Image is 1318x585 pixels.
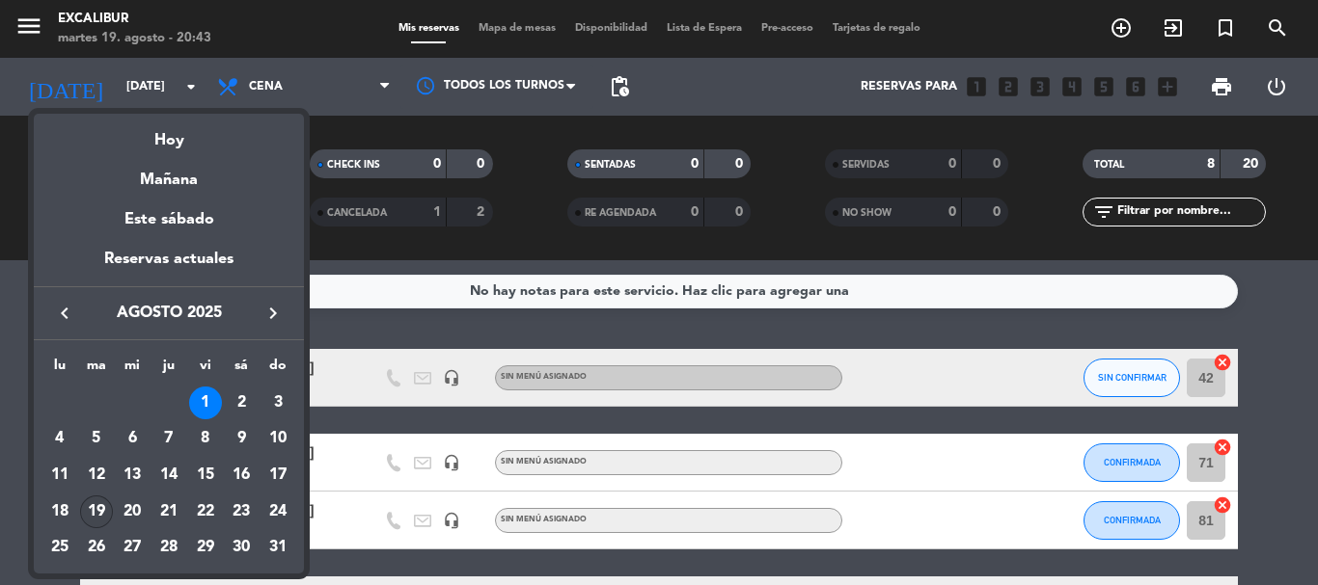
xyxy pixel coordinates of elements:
[260,457,296,493] td: 17 de agosto de 2025
[78,355,115,385] th: martes
[187,530,224,567] td: 29 de agosto de 2025
[261,459,294,492] div: 17
[261,302,285,325] i: keyboard_arrow_right
[224,493,261,530] td: 23 de agosto de 2025
[152,495,185,528] div: 21
[116,422,149,455] div: 6
[82,301,256,326] span: agosto 2025
[260,355,296,385] th: domingo
[41,385,187,421] td: AGO.
[152,459,185,492] div: 14
[34,247,304,286] div: Reservas actuales
[78,493,115,530] td: 19 de agosto de 2025
[224,530,261,567] td: 30 de agosto de 2025
[152,532,185,565] div: 28
[260,385,296,421] td: 3 de agosto de 2025
[43,422,76,455] div: 4
[189,422,222,455] div: 8
[187,355,224,385] th: viernes
[261,386,294,419] div: 3
[256,301,290,326] button: keyboard_arrow_right
[152,422,185,455] div: 7
[34,193,304,247] div: Este sábado
[224,385,261,421] td: 2 de agosto de 2025
[151,355,187,385] th: jueves
[260,493,296,530] td: 24 de agosto de 2025
[80,422,113,455] div: 5
[34,153,304,193] div: Mañana
[116,532,149,565] div: 27
[151,421,187,458] td: 7 de agosto de 2025
[41,457,78,493] td: 11 de agosto de 2025
[151,457,187,493] td: 14 de agosto de 2025
[151,530,187,567] td: 28 de agosto de 2025
[225,459,258,492] div: 16
[260,421,296,458] td: 10 de agosto de 2025
[224,457,261,493] td: 16 de agosto de 2025
[41,421,78,458] td: 4 de agosto de 2025
[260,530,296,567] td: 31 de agosto de 2025
[80,459,113,492] div: 12
[43,532,76,565] div: 25
[116,495,149,528] div: 20
[225,422,258,455] div: 9
[114,493,151,530] td: 20 de agosto de 2025
[78,530,115,567] td: 26 de agosto de 2025
[151,493,187,530] td: 21 de agosto de 2025
[34,114,304,153] div: Hoy
[187,457,224,493] td: 15 de agosto de 2025
[189,495,222,528] div: 22
[187,493,224,530] td: 22 de agosto de 2025
[224,421,261,458] td: 9 de agosto de 2025
[41,355,78,385] th: lunes
[189,386,222,419] div: 1
[80,495,113,528] div: 19
[43,459,76,492] div: 11
[114,530,151,567] td: 27 de agosto de 2025
[80,532,113,565] div: 26
[187,385,224,421] td: 1 de agosto de 2025
[189,532,222,565] div: 29
[78,421,115,458] td: 5 de agosto de 2025
[116,459,149,492] div: 13
[114,457,151,493] td: 13 de agosto de 2025
[78,457,115,493] td: 12 de agosto de 2025
[114,421,151,458] td: 6 de agosto de 2025
[187,421,224,458] td: 8 de agosto de 2025
[225,386,258,419] div: 2
[114,355,151,385] th: miércoles
[225,532,258,565] div: 30
[47,301,82,326] button: keyboard_arrow_left
[224,355,261,385] th: sábado
[261,532,294,565] div: 31
[43,495,76,528] div: 18
[41,493,78,530] td: 18 de agosto de 2025
[225,495,258,528] div: 23
[261,495,294,528] div: 24
[189,459,222,492] div: 15
[41,530,78,567] td: 25 de agosto de 2025
[53,302,76,325] i: keyboard_arrow_left
[261,422,294,455] div: 10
